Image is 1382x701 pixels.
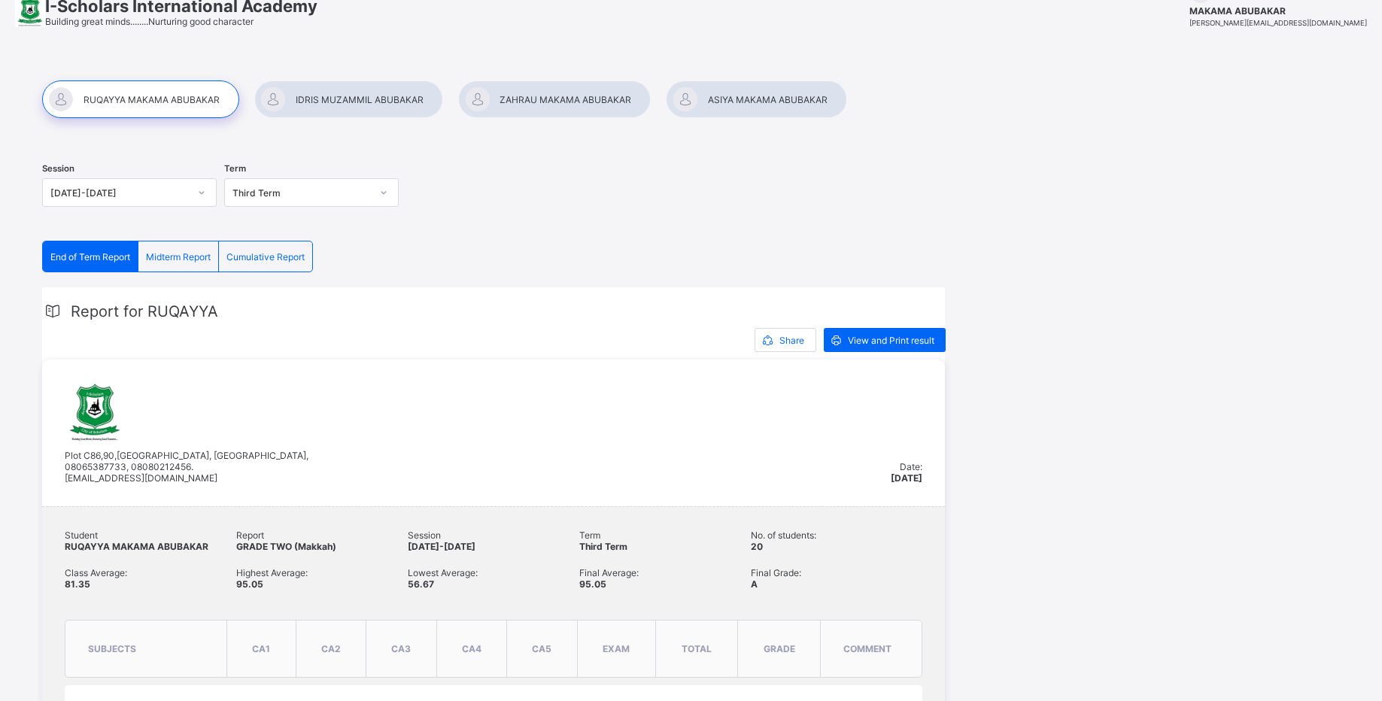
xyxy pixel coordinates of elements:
span: No. of students: [751,530,922,541]
span: Lowest Average: [408,567,579,578]
span: CA3 [391,643,411,654]
span: Building great minds........Nurturing good character [45,16,254,27]
span: Cumulative Report [226,251,305,262]
span: 20 [751,541,763,552]
span: 95.05 [579,578,606,590]
span: 81.35 [65,578,90,590]
span: A [751,578,758,590]
span: Exam [603,643,630,654]
span: Report for RUQAYYA [71,302,218,320]
span: CA2 [321,643,341,654]
span: 56.67 [408,578,434,590]
span: grade [764,643,795,654]
span: [PERSON_NAME][EMAIL_ADDRESS][DOMAIN_NAME] [1189,19,1367,27]
span: Report [236,530,408,541]
span: Session [42,163,74,174]
span: Term [224,163,246,174]
span: Midterm Report [146,251,211,262]
span: Class Average: [65,567,236,578]
span: Date: [900,461,922,472]
span: Share [779,335,804,346]
span: Highest Average: [236,567,408,578]
span: GRADE TWO (Makkah) [236,541,336,552]
span: [DATE]-[DATE] [408,541,475,552]
span: CA4 [462,643,481,654]
span: Final Grade: [751,567,922,578]
span: End of Term Report [50,251,130,262]
span: subjects [88,643,136,654]
img: ischolars.png [65,382,125,442]
span: Term [579,530,751,541]
span: Student [65,530,236,541]
div: [DATE]-[DATE] [50,187,189,199]
span: Session [408,530,579,541]
span: comment [843,643,891,654]
span: 95.05 [236,578,263,590]
span: [DATE] [891,472,922,484]
span: Final Average: [579,567,751,578]
span: MAKAMA ABUBAKAR [1189,5,1367,17]
span: Third Term [579,541,627,552]
span: total [682,643,712,654]
span: View and Print result [848,335,934,346]
div: Third Term [232,187,371,199]
span: RUQAYYA MAKAMA ABUBAKAR [65,541,208,552]
span: CA1 [252,643,270,654]
span: CA5 [532,643,551,654]
span: Plot C86,90,[GEOGRAPHIC_DATA], [GEOGRAPHIC_DATA], 08065387733, 08080212456. [EMAIL_ADDRESS][DOMAI... [65,450,308,484]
